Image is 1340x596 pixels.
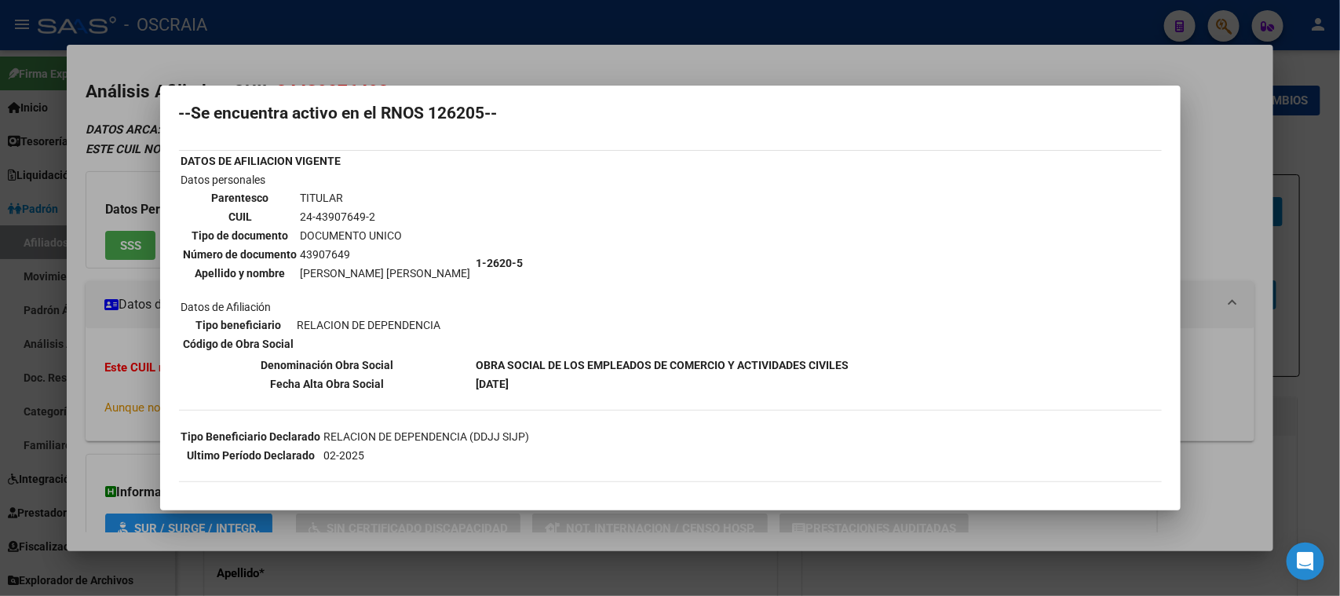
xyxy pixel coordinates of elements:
th: Tipo Beneficiario Declarado [181,428,322,445]
b: [DATE] [476,378,509,390]
th: Código de Obra Social [183,335,295,353]
th: Tipo beneficiario [183,316,295,334]
td: RELACION DE DEPENDENCIA [297,316,442,334]
th: Número de documento [183,246,298,263]
h2: --Se encuentra activo en el RNOS 126205-- [179,105,1162,121]
td: RELACION DE DEPENDENCIA (DDJJ SIJP) [323,428,531,445]
b: DATOS DE AFILIACION VIGENTE [181,155,341,167]
th: CUIL [183,208,298,225]
th: Tipo de documento [183,227,298,244]
div: Open Intercom Messenger [1287,543,1324,580]
th: Parentesco [183,189,298,207]
b: 1-2620-5 [476,257,524,269]
th: Ultimo Período Declarado [181,447,322,464]
td: [PERSON_NAME] [PERSON_NAME] [300,265,472,282]
td: 02-2025 [323,447,531,464]
td: TITULAR [300,189,472,207]
td: 43907649 [300,246,472,263]
th: Fecha Alta Obra Social [181,375,474,393]
td: 24-43907649-2 [300,208,472,225]
th: Denominación Obra Social [181,357,474,374]
td: Datos personales Datos de Afiliación [181,171,474,355]
b: OBRA SOCIAL DE LOS EMPLEADOS DE COMERCIO Y ACTIVIDADES CIVILES [476,359,849,371]
th: Apellido y nombre [183,265,298,282]
td: DOCUMENTO UNICO [300,227,472,244]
